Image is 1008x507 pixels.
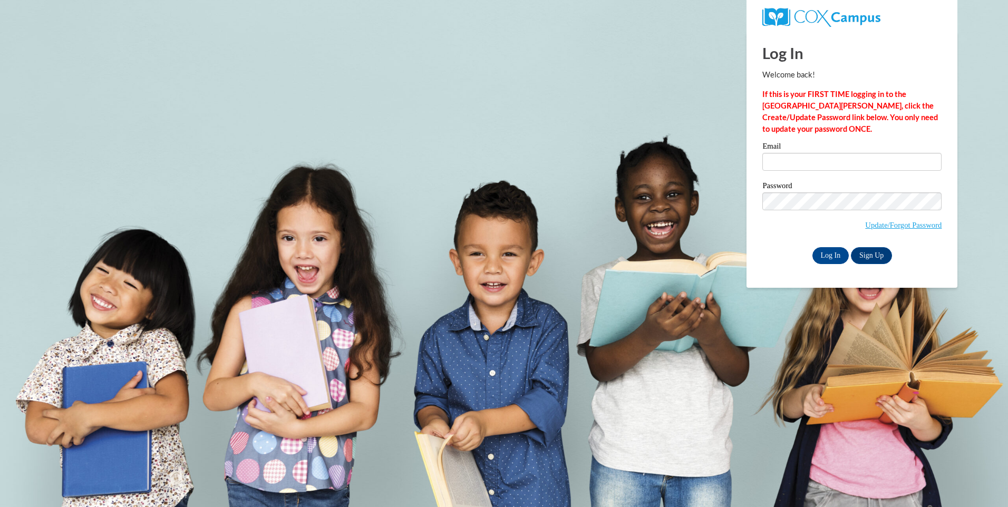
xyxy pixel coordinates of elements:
p: Welcome back! [762,69,942,81]
a: Sign Up [851,247,892,264]
input: Log In [812,247,849,264]
a: COX Campus [762,12,880,21]
a: Update/Forgot Password [865,221,942,229]
strong: If this is your FIRST TIME logging in to the [GEOGRAPHIC_DATA][PERSON_NAME], click the Create/Upd... [762,90,938,133]
img: COX Campus [762,8,880,27]
h1: Log In [762,42,942,64]
label: Password [762,182,942,192]
label: Email [762,142,942,153]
